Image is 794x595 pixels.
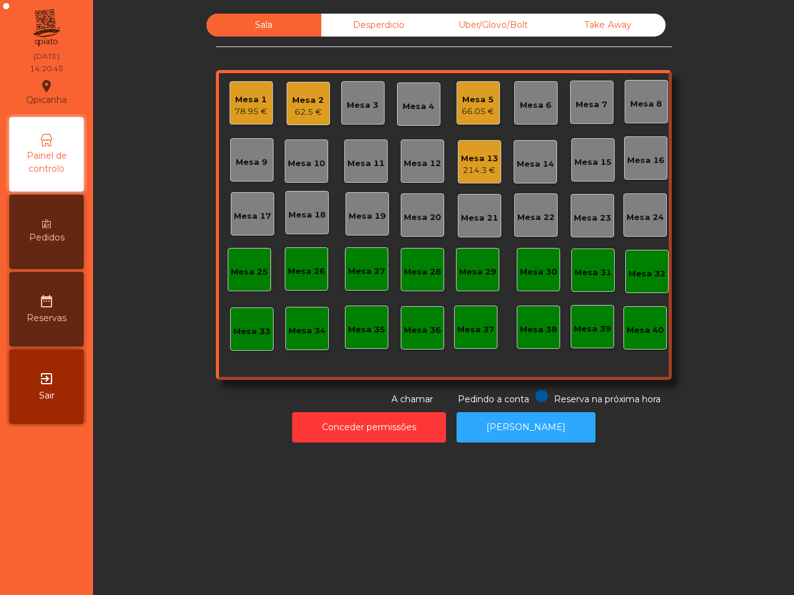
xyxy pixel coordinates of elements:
[457,324,494,336] div: Mesa 37
[404,211,441,224] div: Mesa 20
[288,157,325,170] div: Mesa 10
[574,267,612,279] div: Mesa 31
[574,156,612,169] div: Mesa 15
[292,412,446,443] button: Conceder permissões
[321,14,436,37] div: Desperdicio
[462,105,494,118] div: 66.05 €
[39,389,55,402] span: Sair
[517,158,554,170] div: Mesa 14
[404,324,441,337] div: Mesa 36
[574,212,611,224] div: Mesa 23
[234,105,267,118] div: 78.95 €
[404,157,441,170] div: Mesa 12
[292,94,324,107] div: Mesa 2
[288,325,326,337] div: Mesa 34
[348,265,385,278] div: Mesa 27
[207,14,321,37] div: Sala
[12,149,81,175] span: Painel de controlo
[348,324,385,336] div: Mesa 35
[461,164,498,177] div: 214.3 €
[461,152,498,165] div: Mesa 13
[404,266,441,278] div: Mesa 28
[627,324,664,337] div: Mesa 40
[236,156,267,169] div: Mesa 9
[288,209,326,221] div: Mesa 18
[461,212,498,224] div: Mesa 21
[391,394,433,405] span: A chamar
[30,63,63,74] div: 14:20:45
[520,324,557,336] div: Mesa 38
[234,210,271,223] div: Mesa 17
[436,14,551,37] div: Uber/Glovo/Bolt
[520,266,557,278] div: Mesa 30
[630,98,662,110] div: Mesa 8
[627,211,664,224] div: Mesa 24
[231,266,268,278] div: Mesa 25
[459,266,496,278] div: Mesa 29
[554,394,661,405] span: Reserva na próxima hora
[462,94,494,106] div: Mesa 5
[39,294,54,309] i: date_range
[234,94,267,106] div: Mesa 1
[576,99,607,111] div: Mesa 7
[347,157,385,170] div: Mesa 11
[347,99,378,112] div: Mesa 3
[551,14,666,37] div: Take Away
[403,100,434,113] div: Mesa 4
[292,106,324,118] div: 62.5 €
[627,154,664,167] div: Mesa 16
[26,77,67,108] div: Qpicanha
[349,210,386,223] div: Mesa 19
[628,268,666,280] div: Mesa 32
[39,79,54,94] i: location_on
[39,371,54,386] i: exit_to_app
[574,323,611,335] div: Mesa 39
[520,99,551,112] div: Mesa 6
[33,51,60,62] div: [DATE]
[288,265,325,278] div: Mesa 26
[233,325,270,338] div: Mesa 33
[27,312,66,325] span: Reservas
[29,231,65,244] span: Pedidos
[517,211,555,224] div: Mesa 22
[31,6,61,50] img: qpiato
[458,394,529,405] span: Pedindo a conta
[457,412,595,443] button: [PERSON_NAME]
